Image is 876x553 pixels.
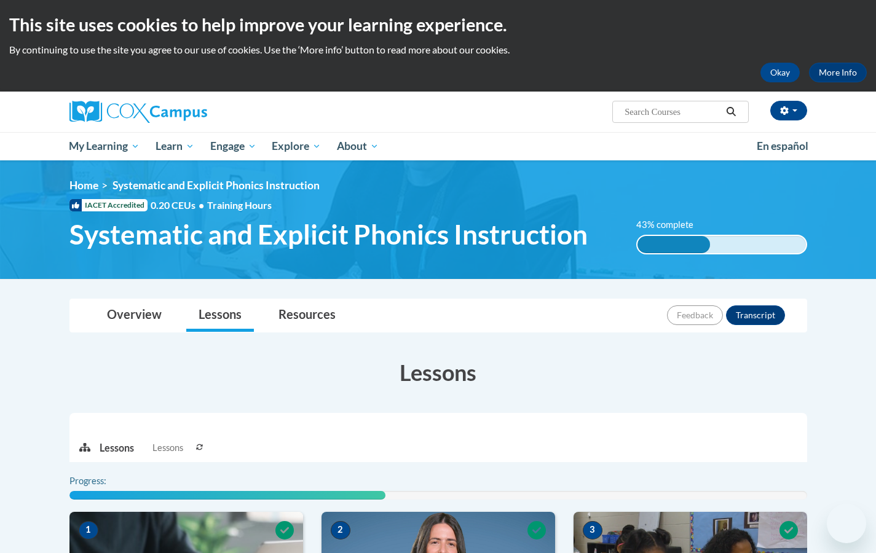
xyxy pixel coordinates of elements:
[726,305,785,325] button: Transcript
[79,521,98,539] span: 1
[69,218,588,251] span: Systematic and Explicit Phonics Instruction
[69,474,140,488] label: Progress:
[809,63,867,82] a: More Info
[583,521,602,539] span: 3
[148,132,202,160] a: Learn
[100,441,134,455] p: Lessons
[636,218,707,232] label: 43% complete
[337,139,379,154] span: About
[69,179,98,192] a: Home
[749,133,816,159] a: En español
[722,104,740,119] button: Search
[272,139,321,154] span: Explore
[152,441,183,455] span: Lessons
[69,101,207,123] img: Cox Campus
[9,12,867,37] h2: This site uses cookies to help improve your learning experience.
[757,139,808,152] span: En español
[667,305,723,325] button: Feedback
[199,199,204,211] span: •
[112,179,320,192] span: Systematic and Explicit Phonics Instruction
[69,357,807,388] h3: Lessons
[637,236,710,253] div: 43% complete
[51,132,826,160] div: Main menu
[186,299,254,332] a: Lessons
[329,132,387,160] a: About
[770,101,807,120] button: Account Settings
[156,139,194,154] span: Learn
[69,199,148,211] span: IACET Accredited
[69,101,303,123] a: Cox Campus
[264,132,329,160] a: Explore
[202,132,264,160] a: Engage
[623,104,722,119] input: Search Courses
[61,132,148,160] a: My Learning
[760,63,800,82] button: Okay
[69,139,140,154] span: My Learning
[151,198,207,212] span: 0.20 CEUs
[210,139,256,154] span: Engage
[266,299,348,332] a: Resources
[331,521,350,539] span: 2
[9,43,867,57] p: By continuing to use the site you agree to our use of cookies. Use the ‘More info’ button to read...
[207,199,272,211] span: Training Hours
[827,504,866,543] iframe: Button to launch messaging window
[95,299,174,332] a: Overview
